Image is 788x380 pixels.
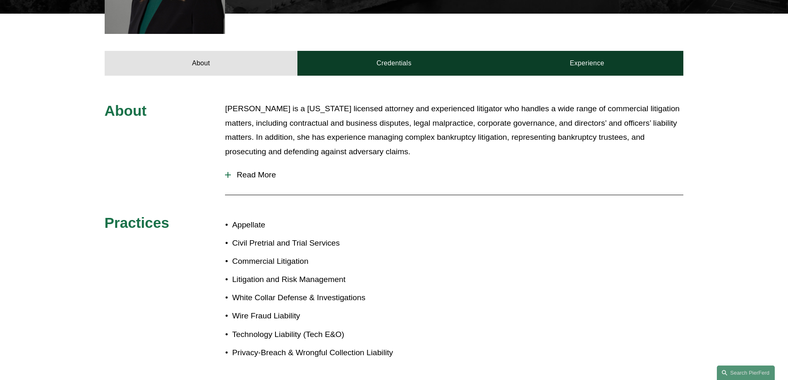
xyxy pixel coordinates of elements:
p: Litigation and Risk Management [232,272,394,287]
span: About [105,103,147,119]
a: Search this site [717,366,775,380]
span: Practices [105,215,170,231]
p: White Collar Defense & Investigations [232,291,394,305]
p: Privacy-Breach & Wrongful Collection Liability [232,346,394,360]
a: Credentials [297,51,491,76]
p: [PERSON_NAME] is a [US_STATE] licensed attorney and experienced litigator who handles a wide rang... [225,102,683,159]
p: Wire Fraud Liability [232,309,394,323]
p: Civil Pretrial and Trial Services [232,236,394,251]
span: Read More [231,170,683,179]
a: About [105,51,298,76]
p: Appellate [232,218,394,232]
a: Experience [491,51,684,76]
button: Read More [225,164,683,186]
p: Technology Liability (Tech E&O) [232,327,394,342]
p: Commercial Litigation [232,254,394,269]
